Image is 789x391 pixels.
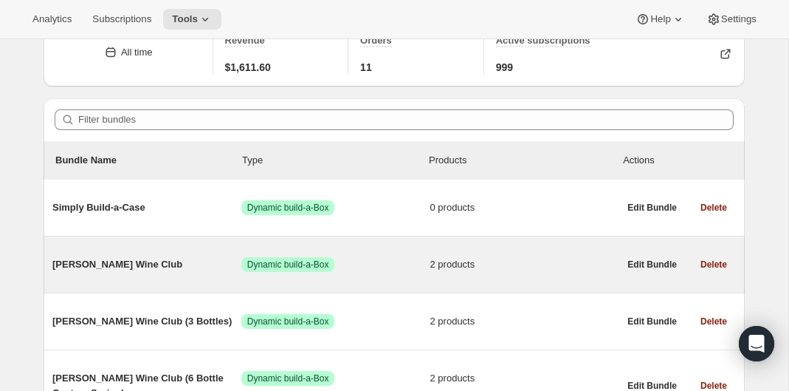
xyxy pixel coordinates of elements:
[52,200,241,215] span: Simply Build-a-Case
[692,311,736,332] button: Delete
[619,197,686,218] button: Edit Bundle
[247,259,329,271] span: Dynamic build-a-Box
[496,35,590,46] span: Active subscriptions
[430,200,619,215] span: 0 products
[225,35,265,46] span: Revenue
[225,60,271,75] span: $1,611.60
[700,316,727,327] span: Delete
[78,109,734,130] input: Filter bundles
[55,153,242,168] p: Bundle Name
[650,13,670,25] span: Help
[700,202,727,214] span: Delete
[627,316,677,327] span: Edit Bundle
[627,259,677,271] span: Edit Bundle
[360,60,372,75] span: 11
[52,314,241,329] span: [PERSON_NAME] Wine Club (3 Bottles)
[627,202,677,214] span: Edit Bundle
[627,9,694,30] button: Help
[52,257,241,272] span: [PERSON_NAME] Wine Club
[700,259,727,271] span: Delete
[24,9,80,30] button: Analytics
[619,311,686,332] button: Edit Bundle
[32,13,72,25] span: Analytics
[360,35,392,46] span: Orders
[172,13,198,25] span: Tools
[619,254,686,275] button: Edit Bundle
[496,60,513,75] span: 999
[430,371,619,386] span: 2 products
[430,314,619,329] span: 2 products
[247,316,329,327] span: Dynamic build-a-Box
[430,257,619,272] span: 2 products
[92,13,151,25] span: Subscriptions
[739,326,774,361] div: Open Intercom Messenger
[429,153,616,168] div: Products
[721,13,757,25] span: Settings
[692,197,736,218] button: Delete
[247,202,329,214] span: Dynamic build-a-Box
[247,373,329,384] span: Dynamic build-a-Box
[692,254,736,275] button: Delete
[623,153,733,168] div: Actions
[697,9,765,30] button: Settings
[242,153,429,168] div: Type
[83,9,160,30] button: Subscriptions
[121,45,153,60] div: All time
[163,9,221,30] button: Tools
